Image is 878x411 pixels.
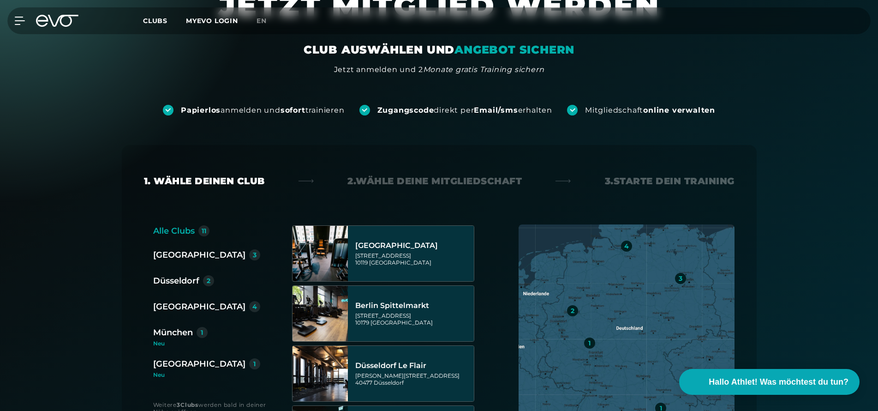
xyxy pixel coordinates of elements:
[153,224,195,237] div: Alle Clubs
[153,326,193,339] div: München
[454,43,574,56] em: ANGEBOT SICHERN
[643,106,715,115] strong: online verwalten
[252,303,257,310] div: 4
[679,275,682,282] div: 3
[605,175,735,187] div: 3. Starte dein Training
[153,274,199,287] div: Düsseldorf
[355,361,471,370] div: Düsseldorf Le Flair
[377,105,552,115] div: direkt per erhalten
[281,106,305,115] strong: sofort
[143,16,186,25] a: Clubs
[355,312,471,326] div: [STREET_ADDRESS] 10179 [GEOGRAPHIC_DATA]
[143,17,167,25] span: Clubs
[181,105,345,115] div: anmelden und trainieren
[253,252,257,258] div: 3
[153,300,245,313] div: [GEOGRAPHIC_DATA]
[355,301,471,310] div: Berlin Spittelmarkt
[186,17,238,25] a: MYEVO LOGIN
[201,329,203,336] div: 1
[334,64,544,75] div: Jetzt anmelden und 2
[177,401,180,408] strong: 3
[474,106,518,115] strong: Email/sms
[293,226,348,281] img: Berlin Rosenthaler Platz
[153,372,260,378] div: Neu
[257,17,267,25] span: en
[377,106,434,115] strong: Zugangscode
[153,248,245,261] div: [GEOGRAPHIC_DATA]
[709,376,848,388] span: Hallo Athlet! Was möchtest du tun?
[355,372,471,386] div: [PERSON_NAME][STREET_ADDRESS] 40477 Düsseldorf
[355,241,471,250] div: [GEOGRAPHIC_DATA]
[153,341,268,346] div: Neu
[207,278,210,284] div: 2
[347,175,522,187] div: 2. Wähle deine Mitgliedschaft
[679,369,860,395] button: Hallo Athlet! Was möchtest du tun?
[304,42,574,57] div: CLUB AUSWÄHLEN UND
[257,16,278,26] a: en
[293,286,348,341] img: Berlin Spittelmarkt
[293,346,348,401] img: Düsseldorf Le Flair
[585,105,715,115] div: Mitgliedschaft
[153,357,245,370] div: [GEOGRAPHIC_DATA]
[144,175,265,187] div: 1. Wähle deinen Club
[181,106,221,115] strong: Papierlos
[355,252,471,266] div: [STREET_ADDRESS] 10119 [GEOGRAPHIC_DATA]
[571,308,574,314] div: 2
[423,65,544,74] em: Monate gratis Training sichern
[253,361,256,367] div: 1
[624,243,629,249] div: 4
[588,340,591,346] div: 1
[202,228,206,234] div: 11
[180,401,198,408] strong: Clubs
